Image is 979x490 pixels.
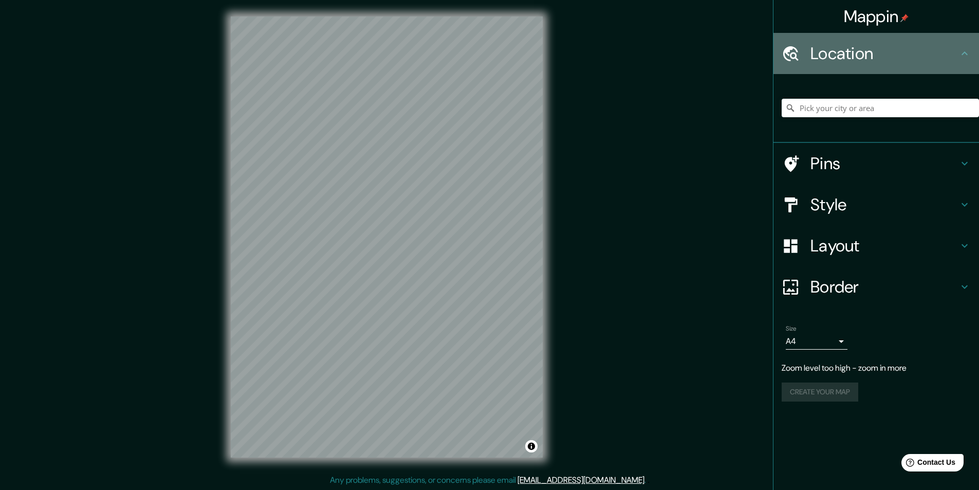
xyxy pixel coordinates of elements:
img: pin-icon.png [900,14,909,22]
div: A4 [786,333,847,350]
h4: Location [810,43,958,64]
p: Any problems, suggestions, or concerns please email . [330,474,646,486]
div: . [646,474,648,486]
button: Toggle attribution [525,440,538,452]
iframe: Help widget launcher [888,450,968,479]
h4: Pins [810,153,958,174]
h4: Border [810,277,958,297]
h4: Mappin [844,6,909,27]
div: Border [773,266,979,307]
canvas: Map [231,16,543,458]
div: Style [773,184,979,225]
input: Pick your city or area [782,99,979,117]
div: Layout [773,225,979,266]
h4: Style [810,194,958,215]
label: Size [786,324,797,333]
div: . [648,474,650,486]
div: Pins [773,143,979,184]
h4: Layout [810,235,958,256]
div: Location [773,33,979,74]
p: Zoom level too high - zoom in more [782,362,971,374]
a: [EMAIL_ADDRESS][DOMAIN_NAME] [518,475,644,485]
